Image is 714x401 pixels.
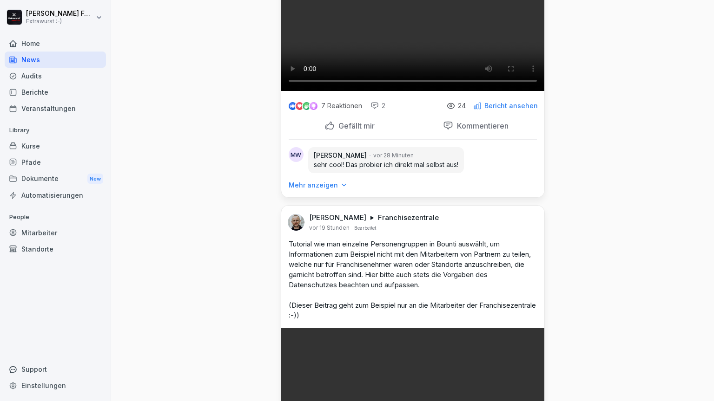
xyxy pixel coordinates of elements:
[5,154,106,170] a: Pfade
[373,151,414,160] p: vor 28 Minuten
[310,102,317,110] img: inspiring
[314,151,367,160] p: [PERSON_NAME]
[309,213,366,222] p: [PERSON_NAME]
[370,101,385,110] div: 2
[5,100,106,116] a: Veranstaltungen
[26,10,94,18] p: [PERSON_NAME] Forthmann
[458,102,466,110] p: 24
[26,18,94,25] p: Extrawurst :-)
[378,213,439,222] p: Franchisezentrale
[303,102,311,110] img: celebrate
[296,103,303,110] img: love
[289,102,296,110] img: like
[5,225,106,241] a: Mitarbeiter
[5,35,106,52] a: Home
[5,361,106,377] div: Support
[309,224,350,232] p: vor 19 Stunden
[453,121,509,130] p: Kommentieren
[321,102,362,110] p: 7 Reaktionen
[5,138,106,154] a: Kurse
[5,84,106,100] a: Berichte
[289,147,304,162] div: MW
[5,210,106,225] p: People
[5,52,106,68] a: News
[5,123,106,138] p: Library
[5,170,106,188] a: DokumenteNew
[5,170,106,188] div: Dokumente
[335,121,375,130] p: Gefällt mir
[5,68,106,84] a: Audits
[87,174,103,184] div: New
[484,102,538,110] p: Bericht ansehen
[5,377,106,394] a: Einstellungen
[288,214,304,231] img: k5nlqdpwapsdgj89rsfbt2s8.png
[289,239,537,321] p: Tutorial wie man einzelne Personengruppen in Bounti auswählt, um Informationen zum Beispiel nicht...
[354,224,376,232] p: Bearbeitet
[5,187,106,203] a: Automatisierungen
[289,181,338,190] p: Mehr anzeigen
[314,160,458,169] p: sehr cool! Das probier ich direkt mal selbst aus!
[5,241,106,257] a: Standorte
